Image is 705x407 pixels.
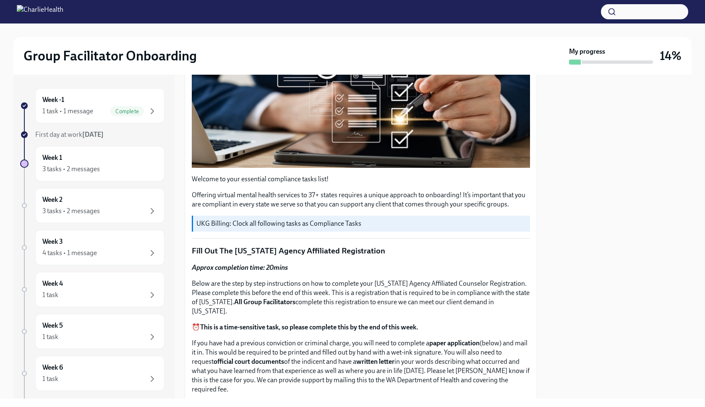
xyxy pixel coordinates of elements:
p: Fill Out The [US_STATE] Agency Affiliated Registration [192,245,530,256]
h6: Week 2 [42,195,63,204]
a: Week 51 task [20,314,164,349]
h6: Week 1 [42,153,62,162]
a: Week 13 tasks • 2 messages [20,146,164,181]
strong: All Group Facilitators [234,298,295,306]
p: Offering virtual mental health services to 37+ states requires a unique approach to onboarding! I... [192,190,530,209]
p: Welcome to your essential compliance tasks list! [192,175,530,184]
p: If you have had a previous conviction or criminal charge, you will need to complete a (below) and... [192,339,530,394]
div: 1 task [42,374,58,384]
h3: 14% [660,48,681,63]
strong: Approx completion time: 20mins [192,264,288,271]
strong: My progress [569,47,605,56]
div: 4 tasks • 1 message [42,248,97,258]
strong: This is a time-sensitive task, so please complete this by the end of this week. [200,323,418,331]
p: Below are the step by step instructions on how to complete your [US_STATE] Agency Affiliated Coun... [192,279,530,316]
h6: Week 6 [42,363,63,372]
a: Week -11 task • 1 messageComplete [20,88,164,123]
span: Complete [110,108,144,115]
a: First day at work[DATE] [20,130,164,139]
h6: Week -1 [42,95,64,104]
div: 1 task [42,290,58,300]
strong: [DATE] [82,130,104,138]
a: Week 41 task [20,272,164,307]
div: 3 tasks • 2 messages [42,206,100,216]
h6: Week 5 [42,321,63,330]
img: CharlieHealth [17,5,63,18]
div: 3 tasks • 2 messages [42,164,100,174]
strong: [DATE] [82,398,103,406]
div: 1 task • 1 message [42,107,93,116]
h6: Week 4 [42,279,63,288]
p: ⏰ [192,323,530,332]
h6: Week 3 [42,237,63,246]
span: First day at work [35,130,104,138]
a: Week 34 tasks • 1 message [20,230,164,265]
p: UKG Billing: Clock all following tasks as Compliance Tasks [196,219,527,228]
div: 1 task [42,332,58,342]
a: Week 61 task [20,356,164,391]
a: Week 23 tasks • 2 messages [20,188,164,223]
span: Experience ends [35,398,103,406]
strong: official court documents [214,357,284,365]
strong: written letter [356,357,394,365]
strong: paper application [429,339,480,347]
h2: Group Facilitator Onboarding [23,47,197,64]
